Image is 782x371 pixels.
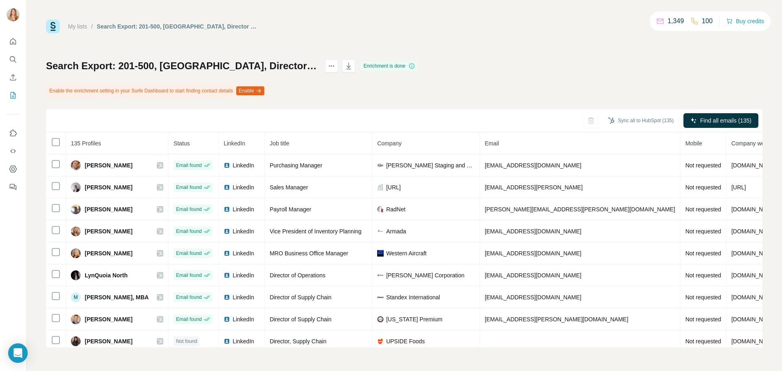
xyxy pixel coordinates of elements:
span: [URL] [731,184,746,191]
span: Find all emails (135) [700,116,751,125]
img: Avatar [71,314,81,324]
span: [PERSON_NAME] Staging and Productions [386,161,474,169]
img: LinkedIn logo [224,316,230,323]
li: / [91,22,93,31]
span: Armada [386,227,406,235]
span: Job title [270,140,289,147]
img: LinkedIn logo [224,206,230,213]
span: Not requested [685,206,721,213]
span: [PERSON_NAME] [85,161,132,169]
span: RadNet [386,205,405,213]
span: LinkedIn [233,337,254,345]
span: [PERSON_NAME] [85,205,132,213]
span: [DOMAIN_NAME] [731,206,777,213]
span: [PERSON_NAME] [85,183,132,191]
img: Avatar [71,182,81,192]
span: Payroll Manager [270,206,311,213]
img: Avatar [71,336,81,346]
span: Email found [176,162,202,169]
button: Buy credits [726,15,764,27]
img: Avatar [71,226,81,236]
img: LinkedIn logo [224,338,230,345]
img: LinkedIn logo [224,272,230,279]
h1: Search Export: 201-500, [GEOGRAPHIC_DATA], Director of Supply Chain, Purchasing Manager, Indirect... [46,59,318,72]
button: Search [7,52,20,67]
span: Vice President of Inventory Planning [270,228,361,235]
span: [EMAIL_ADDRESS][DOMAIN_NAME] [485,162,581,169]
button: Enrich CSV [7,70,20,85]
span: LinkedIn [224,140,245,147]
span: [PERSON_NAME] Corporation [386,271,464,279]
span: Director of Supply Chain [270,316,332,323]
span: Email found [176,206,202,213]
span: Not requested [685,162,721,169]
img: company-logo [377,250,384,257]
button: Quick start [7,34,20,49]
span: [DOMAIN_NAME] [731,272,777,279]
img: company-logo [377,206,384,213]
img: LinkedIn logo [224,228,230,235]
a: My lists [68,23,87,30]
button: actions [325,59,338,72]
span: Not requested [685,228,721,235]
div: Search Export: 201-500, [GEOGRAPHIC_DATA], Director of Supply Chain, Purchasing Manager, Indirect... [97,22,259,31]
span: Email found [176,316,202,323]
span: Director, Supply Chain [270,338,326,345]
button: Use Surfe API [7,144,20,158]
span: [DOMAIN_NAME] [731,228,777,235]
img: company-logo [377,294,384,301]
p: 100 [702,16,713,26]
span: LynQuoia North [85,271,127,279]
span: Email found [176,250,202,257]
div: Enable the enrichment setting in your Surfe Dashboard to start finding contact details [46,84,266,98]
img: company-logo [377,228,384,235]
img: company-logo [377,338,384,345]
img: company-logo [377,162,384,169]
button: Feedback [7,180,20,194]
span: Western Aircraft [386,249,426,257]
span: [EMAIL_ADDRESS][PERSON_NAME][DOMAIN_NAME] [485,316,628,323]
span: LinkedIn [233,183,254,191]
span: [PERSON_NAME] [85,315,132,323]
span: Director of Operations [270,272,325,279]
span: [URL] [386,183,401,191]
span: UPSIDE Foods [386,337,425,345]
button: Sync all to HubSpot (135) [602,114,679,127]
button: Use Surfe on LinkedIn [7,126,20,140]
div: Open Intercom Messenger [8,343,28,363]
span: [DOMAIN_NAME] [731,338,777,345]
span: Email [485,140,499,147]
span: LinkedIn [233,315,254,323]
span: [EMAIL_ADDRESS][PERSON_NAME] [485,184,582,191]
span: LinkedIn [233,161,254,169]
span: [DOMAIN_NAME] [731,316,777,323]
img: LinkedIn logo [224,250,230,257]
span: Not requested [685,338,721,345]
span: [EMAIL_ADDRESS][DOMAIN_NAME] [485,272,581,279]
span: Email found [176,272,202,279]
span: Not requested [685,272,721,279]
span: Mobile [685,140,702,147]
span: LinkedIn [233,205,254,213]
span: Email found [176,228,202,235]
img: LinkedIn logo [224,162,230,169]
p: 1,349 [668,16,684,26]
div: Enrichment is done [361,61,417,71]
button: My lists [7,88,20,103]
span: Standex International [386,293,440,301]
img: Avatar [71,204,81,214]
span: 135 Profiles [71,140,101,147]
span: Email found [176,184,202,191]
span: [EMAIL_ADDRESS][DOMAIN_NAME] [485,228,581,235]
span: Not requested [685,184,721,191]
img: Surfe Logo [46,20,60,33]
span: Not found [176,338,197,345]
div: M [71,292,81,302]
span: Purchasing Manager [270,162,322,169]
img: company-logo [377,272,384,279]
span: [DOMAIN_NAME] [731,250,777,257]
span: [DOMAIN_NAME] [731,294,777,301]
span: LinkedIn [233,249,254,257]
img: Avatar [71,270,81,280]
span: [EMAIL_ADDRESS][DOMAIN_NAME] [485,294,581,301]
